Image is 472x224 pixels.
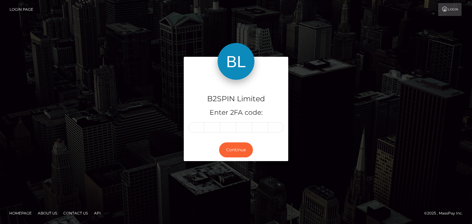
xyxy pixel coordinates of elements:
[92,208,103,218] a: API
[438,3,462,16] a: Login
[188,94,284,104] h4: B2SPIN Limited
[219,142,253,157] button: Continue
[424,210,467,217] div: © 2025 , MassPay Inc.
[61,208,90,218] a: Contact Us
[188,108,284,118] h5: Enter 2FA code:
[7,208,34,218] a: Homepage
[35,208,60,218] a: About Us
[218,43,254,80] img: B2SPIN Limited
[10,3,33,16] a: Login Page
